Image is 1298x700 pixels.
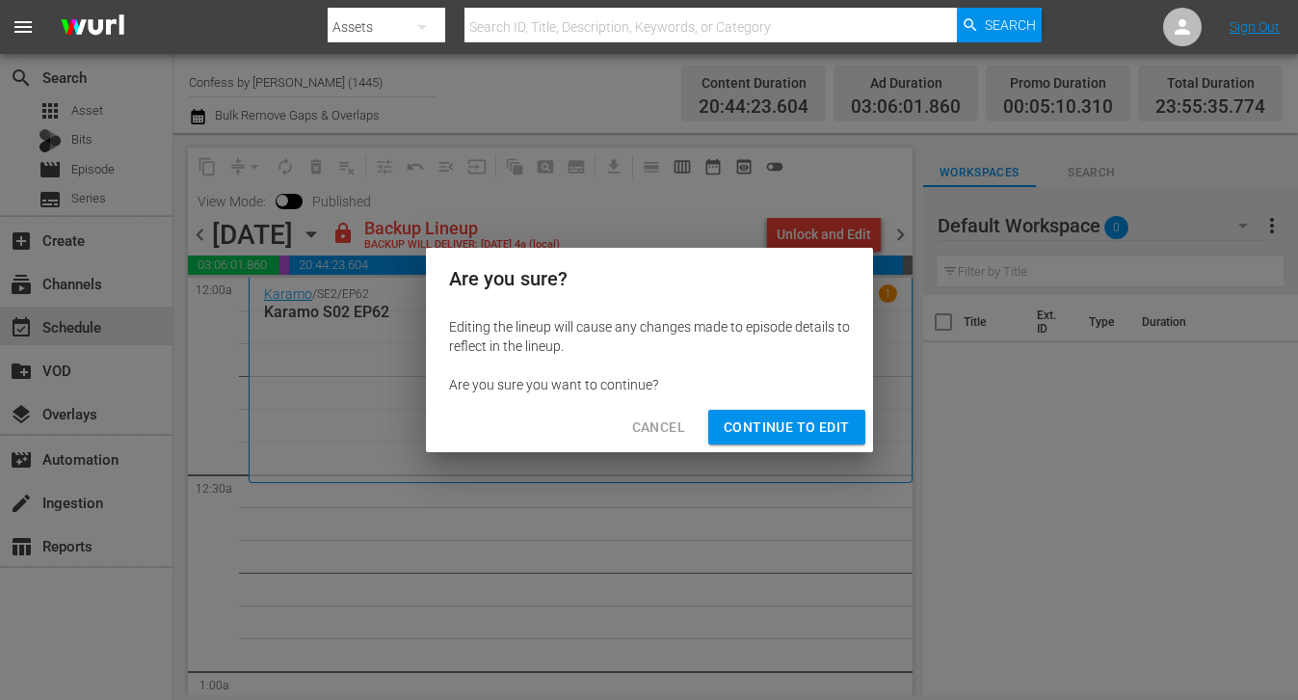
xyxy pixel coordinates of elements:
button: Continue to Edit [708,410,864,445]
a: Sign Out [1230,19,1280,35]
span: Cancel [632,416,685,440]
h2: Are you sure? [449,263,850,294]
button: Cancel [617,410,701,445]
img: ans4CAIJ8jUAAAAAAAAAAAAAAAAAAAAAAAAgQb4GAAAAAAAAAAAAAAAAAAAAAAAAJMjXAAAAAAAAAAAAAAAAAAAAAAAAgAT5G... [46,5,139,50]
span: Continue to Edit [724,416,849,440]
span: Search [985,8,1036,42]
span: menu [12,15,35,39]
div: Editing the lineup will cause any changes made to episode details to reflect in the lineup. [449,317,850,356]
div: Are you sure you want to continue? [449,375,850,394]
